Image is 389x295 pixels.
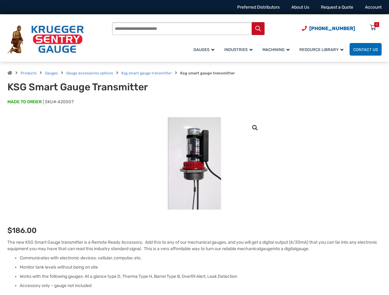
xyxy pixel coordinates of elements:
[296,246,308,251] span: gauge
[299,47,343,52] span: Resource Library
[190,42,221,57] a: Gauges
[7,226,37,235] bdi: 186.00
[365,5,382,10] a: Account
[58,99,74,104] span: 420SGT
[7,239,382,252] p: The new KSG Smart Gauge transmitter is a Remote Ready Accessory. Add this to any of our mechanica...
[221,42,259,57] a: Industries
[224,47,253,52] span: Industries
[260,246,273,251] span: gauge
[193,47,214,52] span: Gauges
[180,71,235,75] strong: Ksg smart gauge transmitter
[168,117,221,210] img: KSG Smart Gauge Transmitter
[309,26,355,31] span: [PHONE_NUMBER]
[121,71,172,75] a: Ksg smart gauge transmitter
[296,42,350,57] a: Resource Library
[43,99,74,104] span: SKU#:
[350,43,382,56] a: Contact Us
[7,81,157,93] h1: KSG Smart Gauge Transmitter
[45,71,58,75] a: Gauges
[20,264,382,270] li: Monitor tank levels without being on site
[20,255,382,261] li: Communicates with electronic devices: cellular, computer, etc.
[376,22,378,27] div: 0
[249,122,261,133] a: View full-screen image gallery
[291,5,309,10] a: About Us
[321,5,353,10] a: Request a Quote
[7,226,12,235] span: $
[353,47,378,52] span: Contact Us
[21,71,37,75] a: Products
[262,47,290,52] span: Machining
[302,25,355,32] a: Phone Number (920) 434-8860
[237,5,280,10] a: Preferred Distributors
[20,283,382,289] li: Accessory only – gauge not included
[20,273,382,280] li: Works with the following gauges: At a glance type D, Therma Type H, Barrel Type B, Overfill Alert...
[259,42,296,57] a: Machining
[66,71,113,75] a: Gauge accessories options
[7,25,84,53] img: Krueger Sentry Gauge
[7,99,42,105] span: MADE TO ORDER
